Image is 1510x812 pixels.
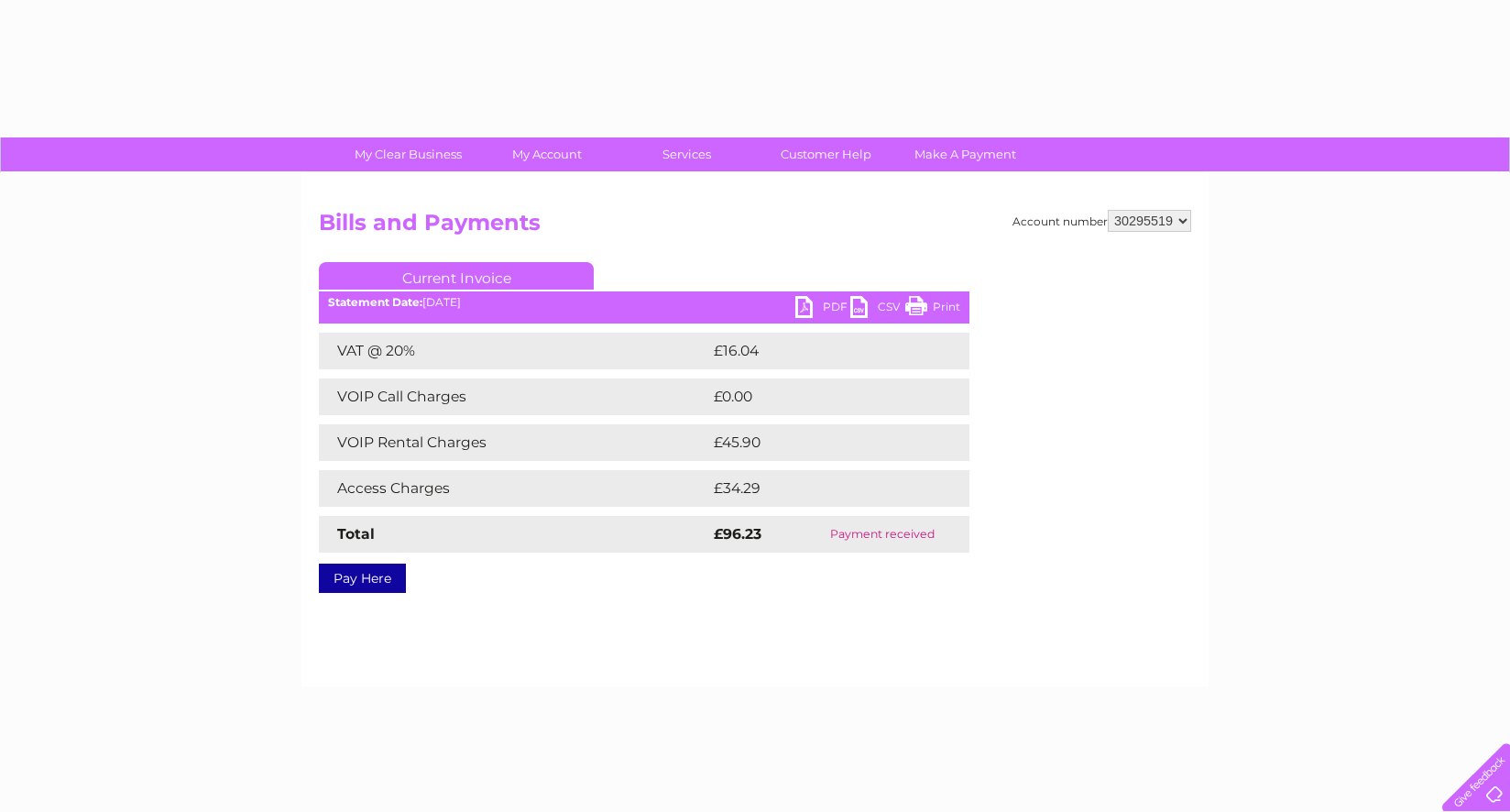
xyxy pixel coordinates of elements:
a: Customer Help [750,137,902,171]
a: Services [611,137,762,171]
a: Pay Here [319,564,406,593]
div: Account number [1012,210,1191,232]
td: VOIP Call Charges [319,379,709,415]
h2: Bills and Payments [319,210,1191,245]
a: My Clear Business [333,137,484,171]
a: PDF [795,296,850,323]
b: Statement Date: [328,295,422,309]
td: VAT @ 20% [319,333,709,369]
a: Print [905,296,960,323]
td: Payment received [796,516,969,553]
strong: Total [337,525,375,543]
a: Make A Payment [890,137,1041,171]
td: Access Charges [319,470,709,507]
strong: £96.23 [714,525,761,543]
td: £34.29 [709,470,933,507]
a: My Account [472,137,623,171]
td: £0.00 [709,379,927,415]
a: Current Invoice [319,262,594,290]
td: VOIP Rental Charges [319,424,709,461]
a: CSV [850,296,905,323]
td: £45.90 [709,424,933,461]
div: [DATE] [319,296,969,309]
td: £16.04 [709,333,932,369]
